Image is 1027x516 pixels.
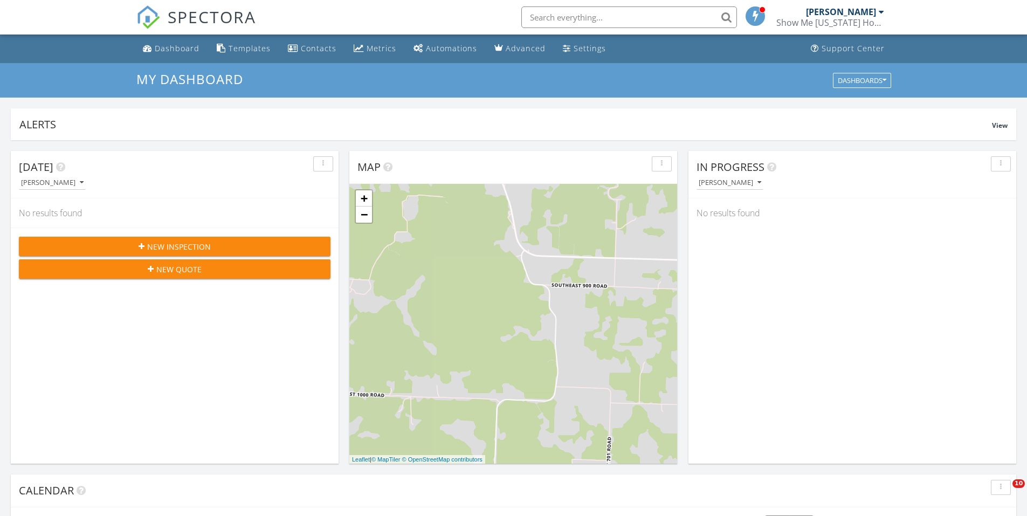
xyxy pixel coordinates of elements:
[356,207,372,223] a: Zoom out
[349,455,485,464] div: |
[19,259,330,279] button: New Quote
[838,77,886,84] div: Dashboards
[19,117,992,132] div: Alerts
[139,39,204,59] a: Dashboard
[155,43,199,53] div: Dashboard
[490,39,550,59] a: Advanced
[229,43,271,53] div: Templates
[409,39,481,59] a: Automations (Basic)
[349,39,401,59] a: Metrics
[806,6,876,17] div: [PERSON_NAME]
[136,70,243,88] span: My Dashboard
[521,6,737,28] input: Search everything...
[574,43,606,53] div: Settings
[168,5,256,28] span: SPECTORA
[992,121,1008,130] span: View
[822,43,885,53] div: Support Center
[697,160,764,174] span: In Progress
[19,160,53,174] span: [DATE]
[352,456,370,463] a: Leaflet
[990,479,1016,505] iframe: Intercom live chat
[212,39,275,59] a: Templates
[367,43,396,53] div: Metrics
[21,179,84,187] div: [PERSON_NAME]
[19,176,86,190] button: [PERSON_NAME]
[371,456,401,463] a: © MapTiler
[559,39,610,59] a: Settings
[506,43,546,53] div: Advanced
[19,237,330,256] button: New Inspection
[284,39,341,59] a: Contacts
[147,241,211,252] span: New Inspection
[426,43,477,53] div: Automations
[833,73,891,88] button: Dashboards
[699,179,761,187] div: [PERSON_NAME]
[357,160,381,174] span: Map
[776,17,884,28] div: Show Me Missouri Home Inspections LLC.
[136,15,256,37] a: SPECTORA
[356,190,372,207] a: Zoom in
[402,456,483,463] a: © OpenStreetMap contributors
[19,483,74,498] span: Calendar
[807,39,889,59] a: Support Center
[301,43,336,53] div: Contacts
[156,264,202,275] span: New Quote
[688,198,1016,228] div: No results found
[697,176,763,190] button: [PERSON_NAME]
[1012,479,1025,488] span: 10
[136,5,160,29] img: The Best Home Inspection Software - Spectora
[11,198,339,228] div: No results found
